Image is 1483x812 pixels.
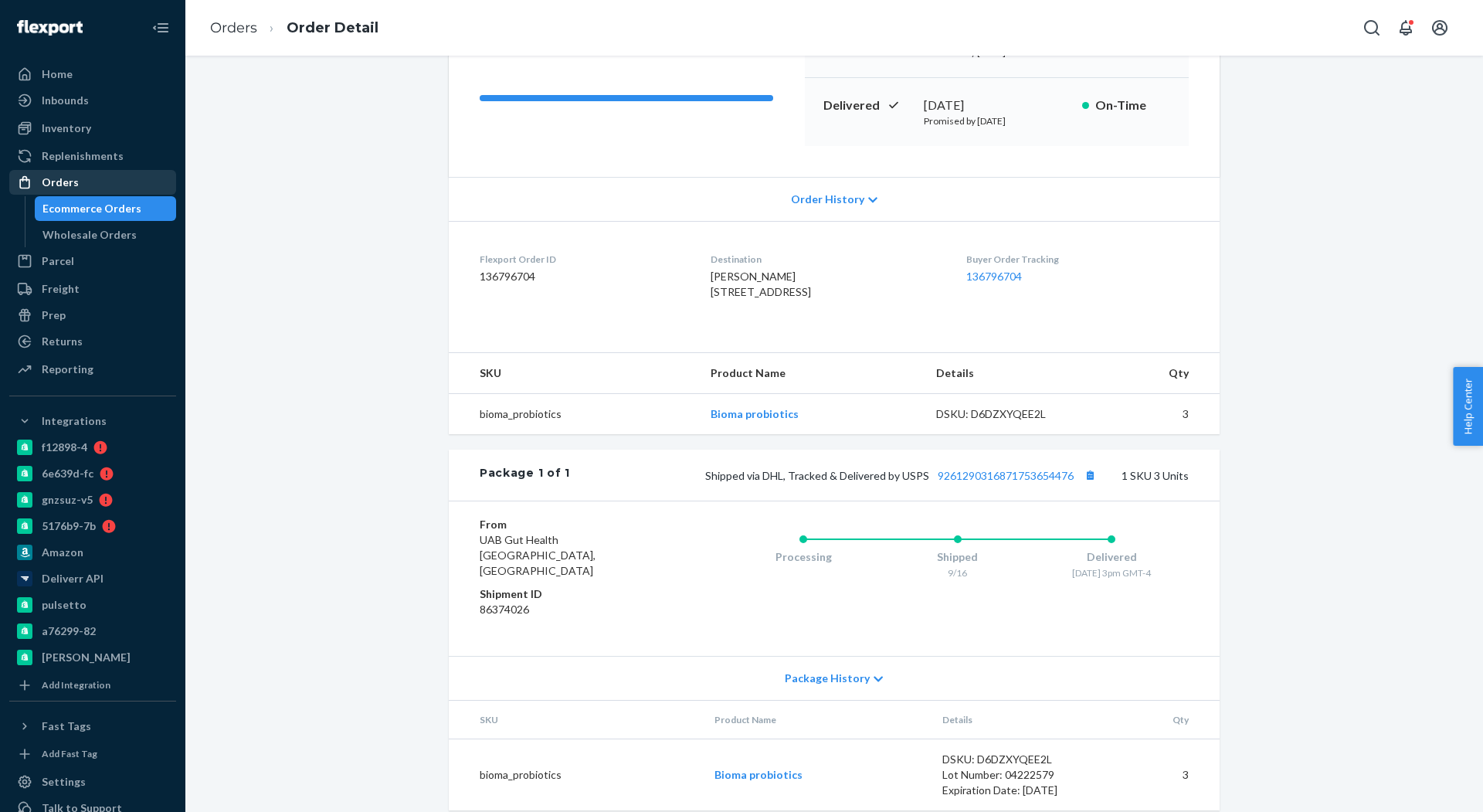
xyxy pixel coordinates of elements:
[42,545,83,560] div: Amazon
[9,144,176,168] a: Replenishments
[42,362,93,377] div: Reporting
[711,270,811,298] span: [PERSON_NAME] [STREET_ADDRESS]
[42,678,110,691] div: Add Integration
[42,518,96,534] div: 5176b9-7b
[924,114,1070,127] p: Promised by [DATE]
[480,253,686,266] dt: Flexport Order ID
[924,353,1094,394] th: Details
[287,19,378,36] a: Order Detail
[42,492,93,508] div: gnzsuz-v5
[1034,566,1189,579] div: [DATE] 3pm GMT-4
[711,407,799,420] a: Bioma probiotics
[1093,353,1220,394] th: Qty
[480,602,664,617] dd: 86374026
[42,148,124,164] div: Replenishments
[9,770,176,794] a: Settings
[881,549,1035,565] div: Shipped
[198,5,391,51] ol: breadcrumbs
[938,469,1074,482] a: 9261290316871753654476
[42,121,91,136] div: Inventory
[702,701,930,739] th: Product Name
[9,88,176,113] a: Inbounds
[9,170,176,195] a: Orders
[9,593,176,617] a: pulsetto
[480,465,570,485] div: Package 1 of 1
[480,269,686,284] dd: 136796704
[9,540,176,565] a: Amazon
[9,676,176,695] a: Add Integration
[9,461,176,486] a: 6e639d-fc
[1390,12,1421,43] button: Open notifications
[9,357,176,382] a: Reporting
[449,701,702,739] th: SKU
[145,12,176,43] button: Close Navigation
[42,66,73,82] div: Home
[791,192,864,207] span: Order History
[942,783,1088,798] div: Expiration Date: [DATE]
[9,303,176,328] a: Prep
[9,566,176,591] a: Deliverr API
[42,227,137,243] div: Wholesale Orders
[449,353,698,394] th: SKU
[705,469,1100,482] span: Shipped via DHL, Tracked & Delivered by USPS
[42,201,141,216] div: Ecommerce Orders
[42,334,83,349] div: Returns
[449,739,702,811] td: bioma_probiotics
[1095,97,1170,114] p: On-Time
[480,517,664,532] dt: From
[1099,739,1220,811] td: 3
[570,465,1189,485] div: 1 SKU 3 Units
[881,566,1035,579] div: 9/16
[9,619,176,644] a: a76299-82
[42,281,80,297] div: Freight
[1093,394,1220,435] td: 3
[1424,12,1455,43] button: Open account menu
[9,329,176,354] a: Returns
[42,571,104,586] div: Deliverr API
[936,406,1081,422] div: DSKU: D6DZXYQEE2L
[9,488,176,512] a: gnzsuz-v5
[42,93,89,108] div: Inbounds
[966,270,1022,283] a: 136796704
[9,277,176,301] a: Freight
[42,623,96,639] div: a76299-82
[823,97,911,114] p: Delivered
[9,714,176,739] button: Fast Tags
[42,440,87,455] div: f12898-4
[942,767,1088,783] div: Lot Number: 04222579
[966,253,1189,266] dt: Buyer Order Tracking
[1034,549,1189,565] div: Delivered
[17,20,83,36] img: Flexport logo
[35,196,177,221] a: Ecommerce Orders
[785,671,870,686] span: Package History
[942,752,1088,767] div: DSKU: D6DZXYQEE2L
[726,549,881,565] div: Processing
[42,253,74,269] div: Parcel
[9,116,176,141] a: Inventory
[42,774,86,790] div: Settings
[449,394,698,435] td: bioma_probiotics
[42,413,107,429] div: Integrations
[9,249,176,273] a: Parcel
[35,223,177,247] a: Wholesale Orders
[924,97,1070,114] div: [DATE]
[9,645,176,670] a: [PERSON_NAME]
[1080,465,1100,485] button: Copy tracking number
[480,586,664,602] dt: Shipment ID
[42,466,93,481] div: 6e639d-fc
[9,514,176,539] a: 5176b9-7b
[42,747,97,760] div: Add Fast Tag
[1453,367,1483,446] button: Help Center
[42,175,79,190] div: Orders
[1099,701,1220,739] th: Qty
[9,435,176,460] a: f12898-4
[9,409,176,433] button: Integrations
[930,701,1100,739] th: Details
[42,650,131,665] div: [PERSON_NAME]
[698,353,923,394] th: Product Name
[480,533,596,577] span: UAB Gut Health [GEOGRAPHIC_DATA], [GEOGRAPHIC_DATA]
[1356,12,1387,43] button: Open Search Box
[42,597,87,613] div: pulsetto
[42,719,91,734] div: Fast Tags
